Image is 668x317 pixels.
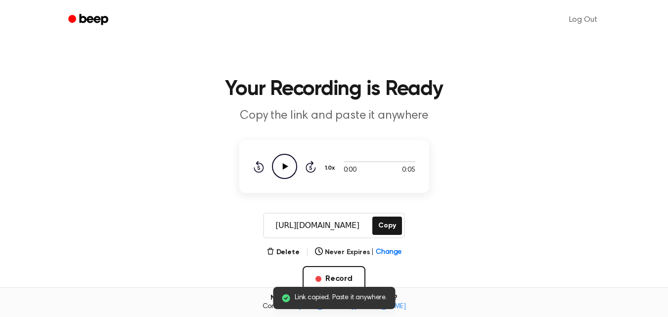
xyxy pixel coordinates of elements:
[298,303,406,310] a: [EMAIL_ADDRESS][DOMAIN_NAME]
[144,108,524,124] p: Copy the link and paste it anywhere
[344,165,356,176] span: 0:00
[267,247,300,258] button: Delete
[81,79,587,100] h1: Your Recording is Ready
[402,165,415,176] span: 0:05
[372,217,401,235] button: Copy
[324,160,339,177] button: 1.0x
[303,266,365,292] button: Record
[6,303,662,312] span: Contact us
[376,247,401,258] span: Change
[371,247,374,258] span: |
[559,8,607,32] a: Log Out
[315,247,402,258] button: Never Expires|Change
[306,246,309,258] span: |
[61,10,117,30] a: Beep
[295,293,387,303] span: Link copied. Paste it anywhere.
